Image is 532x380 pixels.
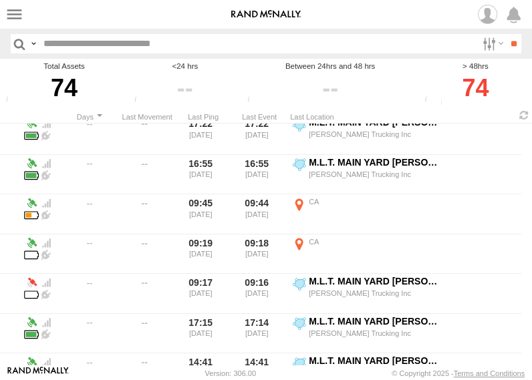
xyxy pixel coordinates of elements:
label: Click to View Event Location [290,116,444,153]
div: Last Ping [178,112,229,122]
div: [PERSON_NAME] Trucking Inc [309,130,442,139]
label: Click to View Event Location [290,275,444,312]
div: © Copyright 2025 - [392,369,525,377]
div: Battery Remaining: 4.2v [24,287,39,299]
label: Click to View Event Location [290,236,444,272]
div: Last Event [234,112,285,122]
div: 17:14 [DATE] [234,315,285,352]
div: <24 hrs [130,61,240,72]
div: 09:45 [DATE] [178,196,229,232]
div: 16:55 [DATE] [234,156,285,193]
div: Battery Remaining: 4.21v [24,128,39,140]
div: > 48hrs [420,61,530,72]
div: M.L.T. MAIN YARD [PERSON_NAME][GEOGRAPHIC_DATA] [309,315,442,327]
div: 09:17 [DATE] [178,275,229,312]
div: Click to filter last movement > 48hrs [420,71,530,105]
div: 09:16 [DATE] [234,275,285,312]
div: 16:55 [DATE] [178,156,229,193]
div: Total Assets [2,61,126,72]
label: Search Filter Options [477,34,506,53]
div: [PERSON_NAME] Trucking Inc [309,289,442,298]
div: Click to Sort [63,112,116,122]
div: 17:22 [DATE] [234,116,285,153]
a: Visit our Website [7,367,69,380]
div: 09:19 [DATE] [178,236,229,272]
div: Number of devices that their last movement was greater than 48hrs [420,96,440,106]
div: M.L.T. MAIN YARD [PERSON_NAME][GEOGRAPHIC_DATA] [309,156,442,168]
div: Battery Remaining: 4.17v [24,168,39,180]
div: CA [309,197,442,206]
div: [PERSON_NAME] Trucking Inc [309,170,442,179]
div: Between 24hrs and 48 hrs [243,61,416,72]
div: Total number of Enabled Assets [2,96,22,106]
div: 17:22 [DATE] [178,116,229,153]
div: Click to filter last movement within 24 hours [130,71,240,105]
div: Battery Remaining: 4.15v [24,327,39,339]
div: M.L.T. MAIN YARD [PERSON_NAME][GEOGRAPHIC_DATA] [309,275,442,287]
label: Click to View Event Location [290,156,444,193]
div: 09:18 [DATE] [234,236,285,272]
label: Search Query [28,34,39,53]
div: [PERSON_NAME] Trucking Inc [309,329,442,338]
div: Click to Sort [122,112,172,122]
div: M.L.T. MAIN YARD [PERSON_NAME][GEOGRAPHIC_DATA] [309,355,442,367]
div: Last Location [290,112,444,122]
div: 17:15 [DATE] [178,315,229,352]
div: Version: 306.00 [205,369,256,377]
label: Click to View Event Location [290,315,444,352]
div: Battery Remaining: 4.21v [24,248,39,260]
label: Click to View Event Location [290,196,444,232]
div: Click to filter last movement between last 24 and 48 hours [243,71,416,105]
div: Battery Remaining: 3.96v [24,208,39,220]
img: rand-logo.svg [231,10,301,19]
div: 09:44 [DATE] [234,196,285,232]
div: CA [309,237,442,246]
a: Terms and Conditions [454,369,525,377]
div: Number of devices that their last movement was between last 24 and 48 hours [243,96,263,106]
div: Number of devices that their last movement was within 24 hours [130,96,150,106]
span: Refresh [516,109,532,122]
div: 74 [2,71,126,105]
